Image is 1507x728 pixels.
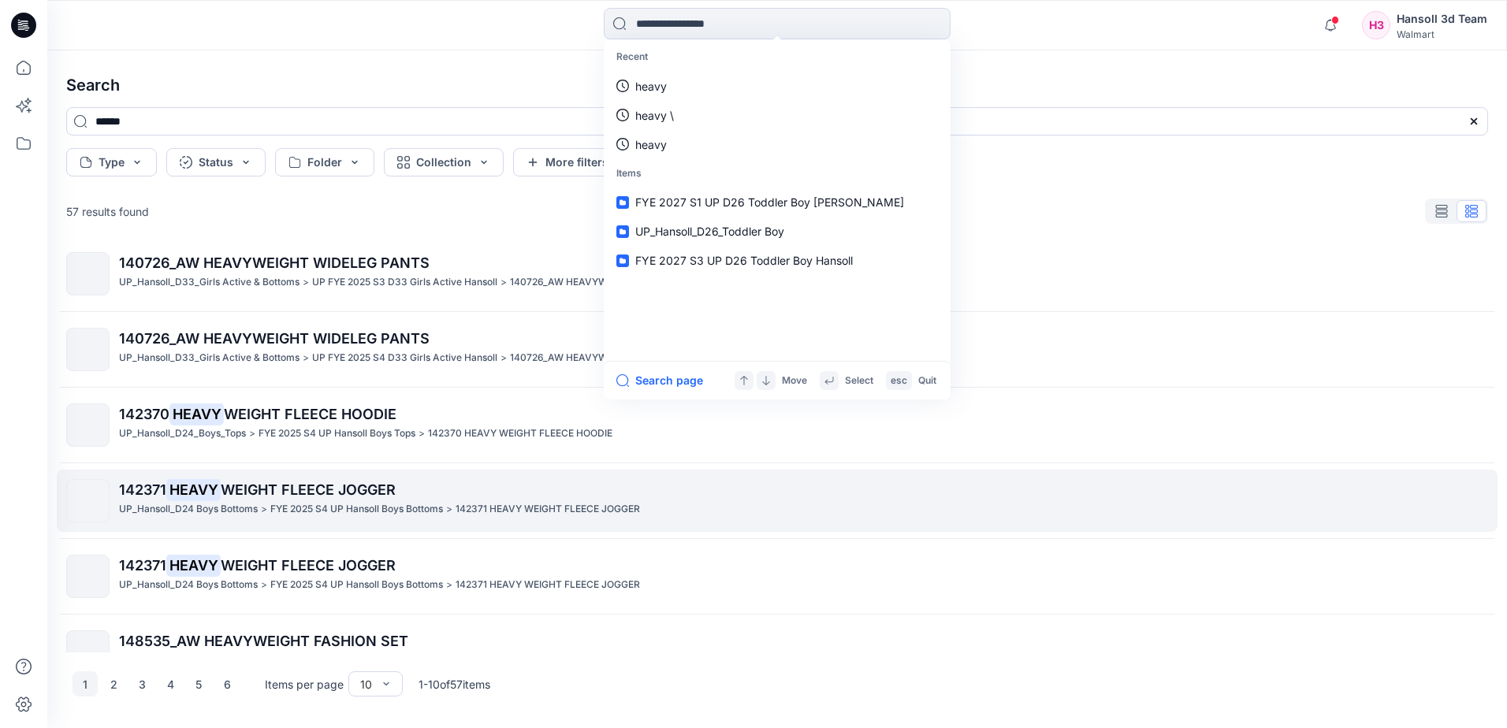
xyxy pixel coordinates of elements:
p: UP_Hansoll_D24_Boys_Tops [119,425,246,442]
p: Select [845,373,873,389]
p: > [249,425,255,442]
p: 140726_AW HEAVYWEIGHT WIDELEG PANTS [510,274,716,291]
a: 148535_AW HEAVYWEIGHT FASHION SETUP_Hansoll_D33_Girls Active & Bottoms>UP FYE 2025 S4 D33 Girls A... [57,621,1498,683]
span: 140726_AW HEAVYWEIGHT WIDELEG PANTS [119,330,430,347]
div: 10 [360,676,372,693]
p: > [261,577,267,593]
p: > [500,350,507,366]
p: 142370 HEAVY WEIGHT FLEECE HOODIE [428,425,612,442]
button: 3 [129,671,154,696]
button: Folder [275,148,374,176]
p: Items per page [265,676,344,693]
button: More filters [513,148,622,176]
p: 140726_AW HEAVYWEIGHT WIDELEG PANTS [510,350,716,366]
p: Recent [607,43,947,72]
a: FYE 2027 S1 UP D26 Toddler Boy [PERSON_NAME] [607,188,947,217]
span: 148535_AW HEAVYWEIGHT FASHION SET [119,633,408,649]
p: > [303,350,309,366]
button: 4 [158,671,183,696]
button: Status [166,148,266,176]
button: Search page [616,371,703,390]
a: 142371HEAVYWEIGHT FLEECE JOGGERUP_Hansoll_D24 Boys Bottoms>FYE 2025 S4 UP Hansoll Boys Bottoms>14... [57,470,1498,532]
p: FYE 2025 S4 UP Hansoll Boys Tops [259,425,415,442]
p: > [500,274,507,291]
p: 57 results found [66,203,149,220]
a: 142370HEAVYWEIGHT FLEECE HOODIEUP_Hansoll_D24_Boys_Tops>FYE 2025 S4 UP Hansoll Boys Tops>142370 H... [57,394,1498,456]
mark: HEAVY [166,554,221,576]
a: heavy [607,130,947,159]
p: > [446,501,452,518]
span: UP_Hansoll_D26_Toddler Boy [635,225,784,238]
p: UP_Hansoll_D33_Girls Active & Bottoms [119,350,300,366]
p: Quit [918,373,936,389]
p: FYE 2025 S4 UP Hansoll Boys Bottoms [270,577,443,593]
button: Type [66,148,157,176]
p: > [419,425,425,442]
p: UP_Hansoll_D24 Boys Bottoms [119,501,258,518]
a: 142371HEAVYWEIGHT FLEECE JOGGERUP_Hansoll_D24 Boys Bottoms>FYE 2025 S4 UP Hansoll Boys Bottoms>14... [57,545,1498,607]
span: WEIGHT FLEECE JOGGER [221,481,396,498]
p: UP FYE 2025 S4 D33 Girls Active Hansoll [312,350,497,366]
p: FYE 2025 S4 UP Hansoll Boys Bottoms [270,501,443,518]
button: 5 [186,671,211,696]
p: 1 - 10 of 57 items [419,676,490,693]
span: 140726_AW HEAVYWEIGHT WIDELEG PANTS [119,254,430,271]
p: Move [782,373,807,389]
span: 142371 [119,557,166,574]
mark: HEAVY [166,478,221,500]
button: 6 [214,671,240,696]
p: > [261,501,267,518]
p: heavy [635,136,667,153]
span: FYE 2027 S1 UP D26 Toddler Boy [PERSON_NAME] [635,195,904,209]
p: UP FYE 2025 S3 D33 Girls Active Hansoll [312,274,497,291]
div: H3 [1362,11,1390,39]
a: FYE 2027 S3 UP D26 Toddler Boy Hansoll [607,246,947,275]
span: 142370 [119,406,169,422]
p: UP_Hansoll_D24 Boys Bottoms [119,577,258,593]
p: 142371 HEAVY WEIGHT FLEECE JOGGER [456,501,640,518]
a: 140726_AW HEAVYWEIGHT WIDELEG PANTSUP_Hansoll_D33_Girls Active & Bottoms>UP FYE 2025 S3 D33 Girls... [57,243,1498,305]
h4: Search [54,63,1501,107]
p: UP_Hansoll_D33_Girls Active & Bottoms [119,274,300,291]
p: heavy [635,78,667,95]
a: heavy [607,72,947,101]
span: 142371 [119,481,166,498]
p: Items [607,159,947,188]
div: Hansoll 3d Team [1397,9,1487,28]
p: > [446,577,452,593]
button: Collection [384,148,504,176]
button: 1 [73,671,98,696]
a: heavy \ [607,101,947,130]
div: Walmart [1397,28,1487,40]
mark: HEAVY [169,403,224,425]
a: 140726_AW HEAVYWEIGHT WIDELEG PANTSUP_Hansoll_D33_Girls Active & Bottoms>UP FYE 2025 S4 D33 Girls... [57,318,1498,381]
p: > [303,274,309,291]
p: esc [891,373,907,389]
p: 142371 HEAVY WEIGHT FLEECE JOGGER [456,577,640,593]
span: WEIGHT FLEECE HOODIE [224,406,396,422]
span: FYE 2027 S3 UP D26 Toddler Boy Hansoll [635,254,853,267]
a: UP_Hansoll_D26_Toddler Boy [607,217,947,246]
button: 2 [101,671,126,696]
p: heavy \ [635,107,674,124]
span: WEIGHT FLEECE JOGGER [221,557,396,574]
